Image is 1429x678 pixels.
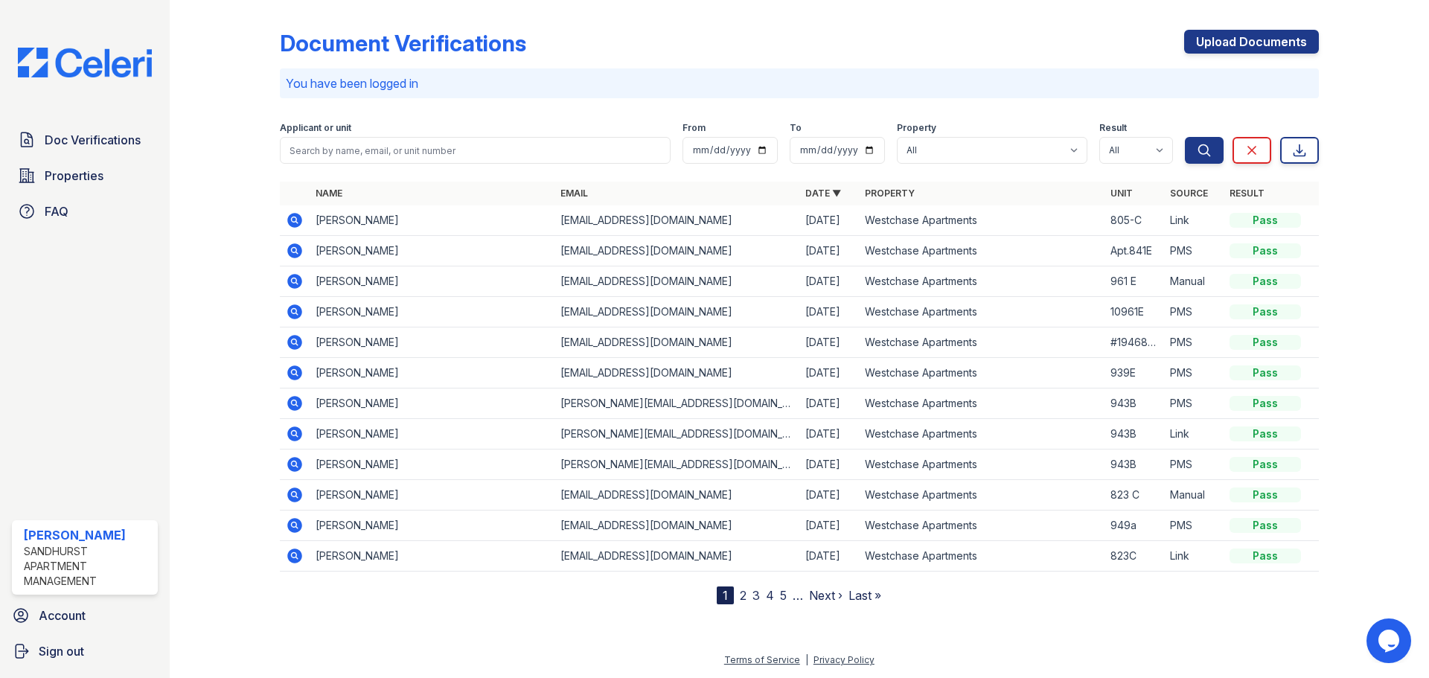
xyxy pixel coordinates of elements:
td: Link [1164,541,1224,572]
p: You have been logged in [286,74,1313,92]
td: [PERSON_NAME][EMAIL_ADDRESS][DOMAIN_NAME] [554,450,799,480]
td: PMS [1164,450,1224,480]
td: [DATE] [799,511,859,541]
span: FAQ [45,202,68,220]
td: [EMAIL_ADDRESS][DOMAIN_NAME] [554,297,799,327]
span: Account [39,607,86,624]
td: [PERSON_NAME][EMAIL_ADDRESS][DOMAIN_NAME] [554,419,799,450]
td: 10961E [1104,297,1164,327]
a: Property [865,188,915,199]
td: [EMAIL_ADDRESS][DOMAIN_NAME] [554,480,799,511]
span: Doc Verifications [45,131,141,149]
td: 823C [1104,541,1164,572]
td: [DATE] [799,450,859,480]
div: Pass [1230,274,1301,289]
td: Westchase Apartments [859,236,1104,266]
div: Pass [1230,457,1301,472]
td: Westchase Apartments [859,450,1104,480]
td: [DATE] [799,297,859,327]
td: [DATE] [799,236,859,266]
a: Date ▼ [805,188,841,199]
a: Account [6,601,164,630]
span: … [793,586,803,604]
td: [PERSON_NAME] [310,327,554,358]
div: Pass [1230,487,1301,502]
button: Sign out [6,636,164,666]
a: 3 [752,588,760,603]
label: From [682,122,706,134]
a: Source [1170,188,1208,199]
span: Sign out [39,642,84,660]
td: Manual [1164,480,1224,511]
td: Westchase Apartments [859,480,1104,511]
td: Westchase Apartments [859,297,1104,327]
td: Westchase Apartments [859,266,1104,297]
a: Result [1230,188,1265,199]
td: [EMAIL_ADDRESS][DOMAIN_NAME] [554,358,799,388]
div: [PERSON_NAME] [24,526,152,544]
a: Properties [12,161,158,191]
td: [DATE] [799,480,859,511]
div: Pass [1230,426,1301,441]
td: 943B [1104,450,1164,480]
td: 939E [1104,358,1164,388]
td: [PERSON_NAME] [310,358,554,388]
td: [EMAIL_ADDRESS][DOMAIN_NAME] [554,327,799,358]
td: PMS [1164,236,1224,266]
td: Link [1164,205,1224,236]
a: Email [560,188,588,199]
td: [EMAIL_ADDRESS][DOMAIN_NAME] [554,266,799,297]
td: [EMAIL_ADDRESS][DOMAIN_NAME] [554,511,799,541]
a: Name [316,188,342,199]
td: [DATE] [799,327,859,358]
a: Next › [809,588,843,603]
a: Doc Verifications [12,125,158,155]
td: #19468747 [1104,327,1164,358]
div: | [805,654,808,665]
td: Westchase Apartments [859,511,1104,541]
a: FAQ [12,196,158,226]
td: Apt.841E [1104,236,1164,266]
label: Result [1099,122,1127,134]
a: 4 [766,588,774,603]
div: Pass [1230,518,1301,533]
a: Upload Documents [1184,30,1319,54]
td: Manual [1164,266,1224,297]
td: [PERSON_NAME] [310,450,554,480]
td: Link [1164,419,1224,450]
div: Pass [1230,396,1301,411]
label: Applicant or unit [280,122,351,134]
td: [PERSON_NAME][EMAIL_ADDRESS][DOMAIN_NAME] [554,388,799,419]
td: [PERSON_NAME] [310,511,554,541]
td: 805-C [1104,205,1164,236]
td: PMS [1164,388,1224,419]
td: Westchase Apartments [859,388,1104,419]
div: Document Verifications [280,30,526,57]
a: Privacy Policy [813,654,875,665]
label: To [790,122,802,134]
iframe: chat widget [1366,618,1414,663]
td: [DATE] [799,388,859,419]
td: [PERSON_NAME] [310,297,554,327]
td: Westchase Apartments [859,205,1104,236]
td: [DATE] [799,205,859,236]
div: Pass [1230,213,1301,228]
td: [DATE] [799,266,859,297]
a: 2 [740,588,747,603]
td: [PERSON_NAME] [310,388,554,419]
div: Pass [1230,335,1301,350]
td: [PERSON_NAME] [310,419,554,450]
td: [PERSON_NAME] [310,480,554,511]
span: Properties [45,167,103,185]
div: Pass [1230,365,1301,380]
a: Terms of Service [724,654,800,665]
td: [EMAIL_ADDRESS][DOMAIN_NAME] [554,236,799,266]
td: [PERSON_NAME] [310,205,554,236]
td: 943B [1104,388,1164,419]
div: Pass [1230,243,1301,258]
div: 1 [717,586,734,604]
label: Property [897,122,936,134]
a: Last » [848,588,881,603]
input: Search by name, email, or unit number [280,137,671,164]
td: [DATE] [799,541,859,572]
